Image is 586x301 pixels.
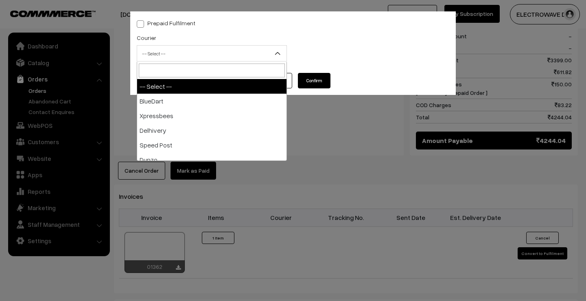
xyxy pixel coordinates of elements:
label: Courier [137,33,156,42]
li: -- Select -- [137,79,286,94]
li: BlueDart [137,94,286,108]
li: Dunzo [137,152,286,167]
li: Speed Post [137,138,286,152]
span: -- Select -- [137,45,287,62]
li: Xpressbees [137,108,286,123]
button: Confirm [298,73,330,88]
span: -- Select -- [137,46,286,61]
li: Delhivery [137,123,286,138]
label: Prepaid Fulfilment [137,19,195,27]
